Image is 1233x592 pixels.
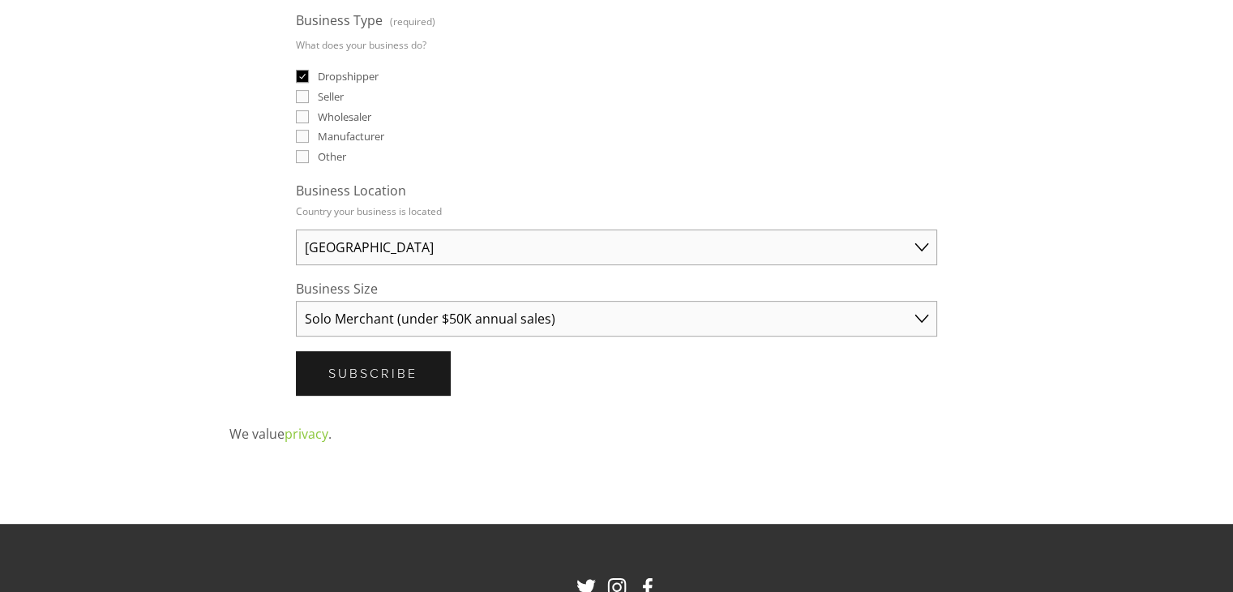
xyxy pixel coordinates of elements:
[296,199,442,223] p: Country your business is located
[296,301,937,337] select: Business Size
[328,364,417,382] span: Subscribe
[318,129,384,144] span: Manufacturer
[296,182,406,199] span: Business Location
[318,89,344,104] span: Seller
[318,69,379,84] span: Dropshipper
[296,33,435,57] p: What does your business do?
[318,149,346,164] span: Other
[296,351,450,395] button: SubscribeSubscribe
[296,150,309,163] input: Other
[296,230,937,265] select: Business Location
[318,109,371,124] span: Wholesaler
[296,110,309,123] input: Wholesaler
[229,423,1004,446] p: We value .
[296,70,309,83] input: Dropshipper
[296,90,309,103] input: Seller
[296,11,383,29] span: Business Type
[296,280,378,298] span: Business Size
[390,10,435,33] span: (required)
[296,130,309,143] input: Manufacturer
[285,425,328,443] a: privacy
